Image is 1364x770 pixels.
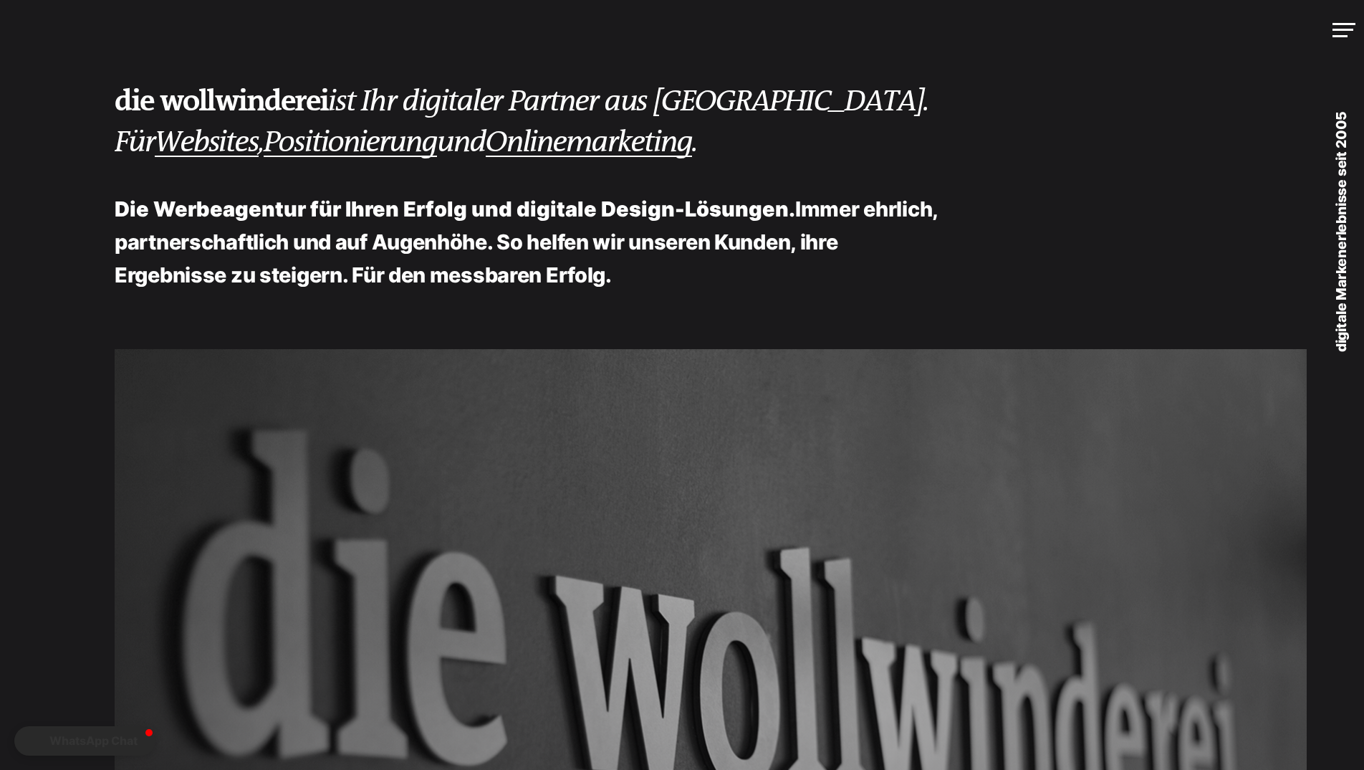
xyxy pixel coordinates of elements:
[155,125,259,160] a: Websites
[486,125,692,160] a: Onlinemarketing
[115,196,795,222] strong: Die Werbeagentur für Ihren Erfolg und digitale Design-Lösungen.
[14,726,155,756] button: WhatsApp Chat
[115,193,949,292] p: Immer ehrlich, partnerschaftlich und auf Augenhöhe. So helfen wir unseren Kunden, ihre Ergebnisse...
[115,84,328,118] strong: die wollwinderei
[264,125,437,160] a: Positionierung
[115,85,928,159] em: ist Ihr digitaler Partner aus [GEOGRAPHIC_DATA]. Für , und .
